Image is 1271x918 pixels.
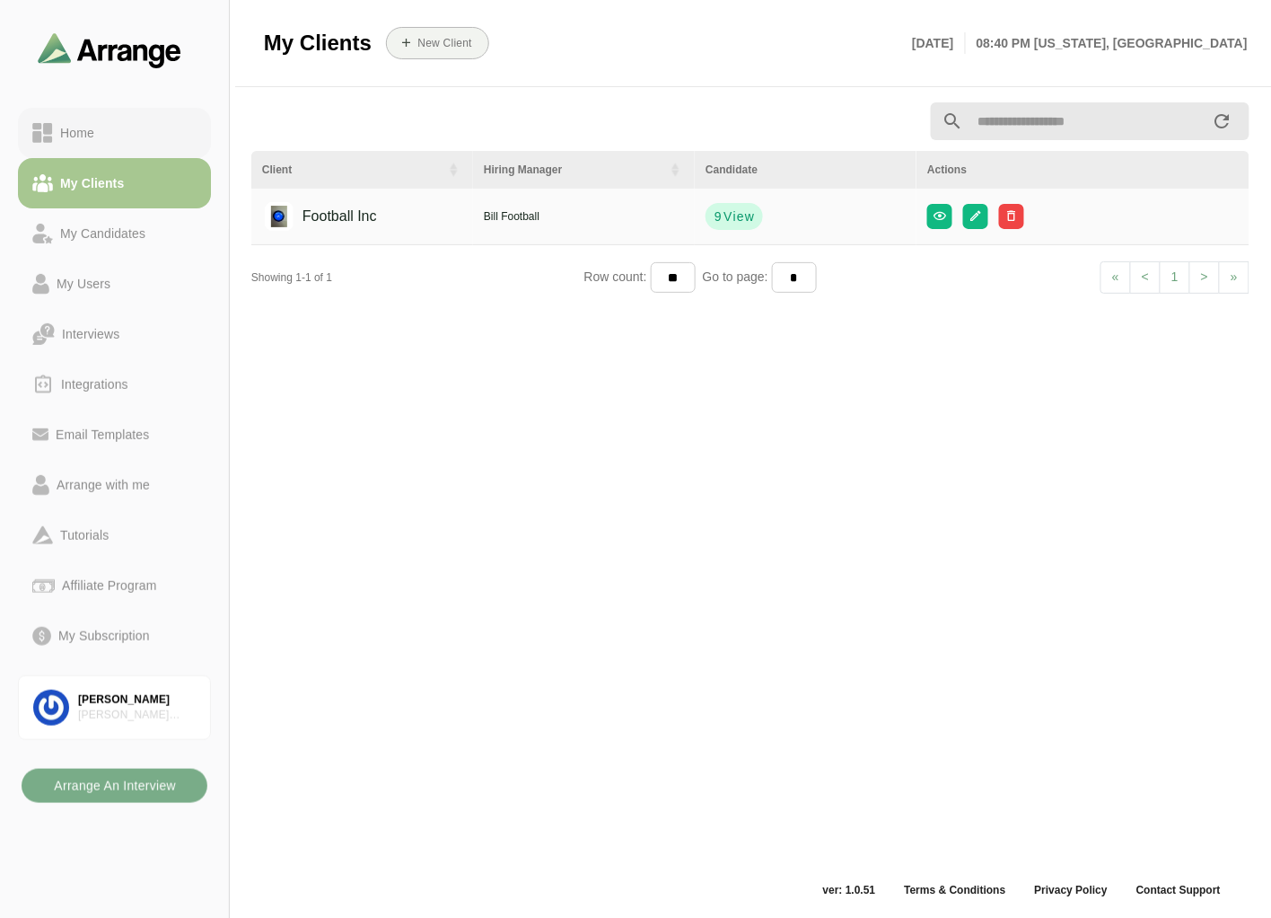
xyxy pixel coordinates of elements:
div: Client [262,162,435,178]
div: My Candidates [53,223,153,244]
span: My Clients [264,30,372,57]
a: My Subscription [18,611,211,661]
span: Row count: [584,269,651,284]
a: [PERSON_NAME][PERSON_NAME] Associates [18,675,211,740]
a: My Candidates [18,208,211,259]
div: Candidate [706,162,906,178]
div: [PERSON_NAME] [78,693,196,708]
div: Football Inc [275,199,377,234]
a: Contact Support [1122,883,1235,897]
div: Interviews [55,323,127,345]
div: My Clients [53,172,131,194]
i: appended action [1212,110,1233,132]
b: Arrange An Interview [53,769,176,803]
a: Terms & Conditions [890,883,1020,897]
div: My Users [49,273,118,295]
a: Arrange with me [18,460,211,510]
div: Arrange with me [49,474,157,496]
a: My Clients [18,158,211,208]
button: Arrange An Interview [22,769,207,803]
a: Affiliate Program [18,561,211,611]
a: Email Templates [18,410,211,460]
b: New Client [416,37,471,49]
div: [PERSON_NAME] Associates [78,708,196,723]
div: My Subscription [51,625,157,647]
div: Home [53,122,101,144]
a: My Users [18,259,211,309]
div: Email Templates [48,424,156,446]
div: Tutorials [53,525,116,546]
a: Integrations [18,359,211,410]
a: Tutorials [18,510,211,561]
img: IMG_5464.jpeg [265,202,294,231]
button: New Client [386,27,489,59]
span: View [723,207,755,225]
p: 08:40 PM [US_STATE], [GEOGRAPHIC_DATA] [966,32,1248,54]
div: Affiliate Program [55,575,163,596]
button: 9View [706,203,763,230]
a: Privacy Policy [1021,883,1122,897]
a: Interviews [18,309,211,359]
div: Bill Football [484,208,684,225]
div: Showing 1-1 of 1 [251,269,584,286]
p: [DATE] [912,32,965,54]
div: Actions [927,162,1239,178]
div: Hiring Manager [484,162,657,178]
span: Go to page: [696,269,772,284]
strong: 9 [714,207,723,225]
a: Home [18,108,211,158]
div: Integrations [54,374,136,395]
img: arrangeai-name-small-logo.4d2b8aee.svg [38,32,181,67]
span: ver: 1.0.51 [809,883,890,897]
